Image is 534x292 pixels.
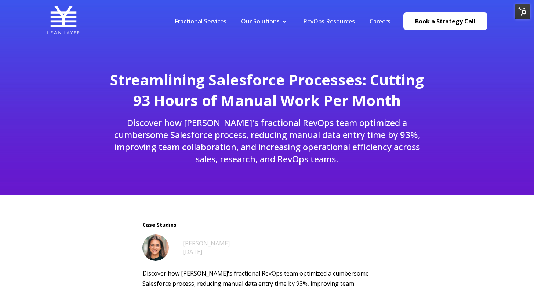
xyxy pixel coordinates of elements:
a: Book a Strategy Call [403,12,487,30]
img: HubSpot Tools Menu Toggle [515,4,530,19]
span: Streamlining Salesforce Processes: Cutting 93 Hours of Manual Work Per Month [110,70,424,110]
a: Careers [370,17,390,25]
div: Navigation Menu [167,17,398,25]
div: [DATE] [183,248,230,256]
a: Fractional Services [175,17,226,25]
a: RevOps Resources [303,17,355,25]
a: Our Solutions [241,17,280,25]
p: Discover how [PERSON_NAME]'s fractional RevOps team optimized a cumbersome Salesforce process, re... [107,117,427,165]
a: [PERSON_NAME] [183,239,230,247]
span: Case Studies [142,221,392,229]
